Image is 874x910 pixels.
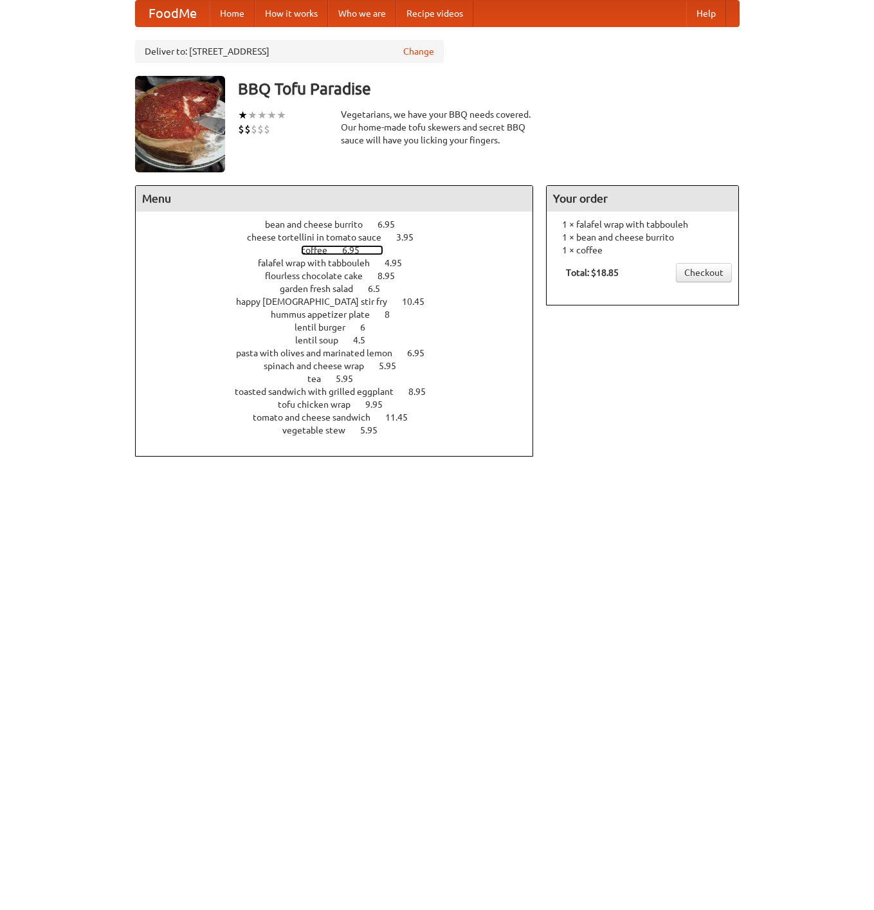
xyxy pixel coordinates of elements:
[247,232,437,242] a: cheese tortellini in tomato sauce 3.95
[385,309,403,320] span: 8
[365,399,396,410] span: 9.95
[368,284,393,294] span: 6.5
[282,425,401,435] a: vegetable stew 5.95
[251,122,257,136] li: $
[328,1,396,26] a: Who we are
[238,122,244,136] li: $
[336,374,366,384] span: 5.95
[271,309,414,320] a: hummus appetizer plate 8
[307,374,334,384] span: tea
[295,322,358,332] span: lentil burger
[135,76,225,172] img: angular.jpg
[396,232,426,242] span: 3.95
[553,244,732,257] li: 1 × coffee
[547,186,738,212] h4: Your order
[253,412,432,423] a: tomato and cheese sandwich 11.45
[258,258,383,268] span: falafel wrap with tabbouleh
[271,309,383,320] span: hummus appetizer plate
[295,335,351,345] span: lentil soup
[379,361,409,371] span: 5.95
[244,122,251,136] li: $
[307,374,377,384] a: tea 5.95
[341,108,534,147] div: Vegetarians, we have your BBQ needs covered. Our home-made tofu skewers and secret BBQ sauce will...
[265,271,419,281] a: flourless chocolate cake 8.95
[385,412,421,423] span: 11.45
[280,284,404,294] a: garden fresh salad 6.5
[238,76,740,102] h3: BBQ Tofu Paradise
[402,296,437,307] span: 10.45
[360,322,378,332] span: 6
[301,245,340,255] span: coffee
[236,348,405,358] span: pasta with olives and marinated lemon
[238,108,248,122] li: ★
[235,387,450,397] a: toasted sandwich with grilled eggplant 8.95
[247,232,394,242] span: cheese tortellini in tomato sauce
[282,425,358,435] span: vegetable stew
[253,412,383,423] span: tomato and cheese sandwich
[236,296,400,307] span: happy [DEMOGRAPHIC_DATA] stir fry
[257,108,267,122] li: ★
[676,263,732,282] a: Checkout
[136,1,210,26] a: FoodMe
[403,45,434,58] a: Change
[396,1,473,26] a: Recipe videos
[378,219,408,230] span: 6.95
[265,219,419,230] a: bean and cheese burrito 6.95
[255,1,328,26] a: How it works
[353,335,378,345] span: 4.5
[295,335,389,345] a: lentil soup 4.5
[235,387,406,397] span: toasted sandwich with grilled eggplant
[553,218,732,231] li: 1 × falafel wrap with tabbouleh
[135,40,444,63] div: Deliver to: [STREET_ADDRESS]
[136,186,533,212] h4: Menu
[277,108,286,122] li: ★
[258,258,426,268] a: falafel wrap with tabbouleh 4.95
[210,1,255,26] a: Home
[267,108,277,122] li: ★
[385,258,415,268] span: 4.95
[342,245,372,255] span: 6.95
[295,322,389,332] a: lentil burger 6
[264,361,377,371] span: spinach and cheese wrap
[236,296,448,307] a: happy [DEMOGRAPHIC_DATA] stir fry 10.45
[553,231,732,244] li: 1 × bean and cheese burrito
[236,348,448,358] a: pasta with olives and marinated lemon 6.95
[301,245,383,255] a: coffee 6.95
[408,387,439,397] span: 8.95
[407,348,437,358] span: 6.95
[280,284,366,294] span: garden fresh salad
[264,122,270,136] li: $
[566,268,619,278] b: Total: $18.85
[360,425,390,435] span: 5.95
[378,271,408,281] span: 8.95
[257,122,264,136] li: $
[264,361,420,371] a: spinach and cheese wrap 5.95
[278,399,363,410] span: tofu chicken wrap
[686,1,726,26] a: Help
[265,271,376,281] span: flourless chocolate cake
[248,108,257,122] li: ★
[278,399,406,410] a: tofu chicken wrap 9.95
[265,219,376,230] span: bean and cheese burrito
